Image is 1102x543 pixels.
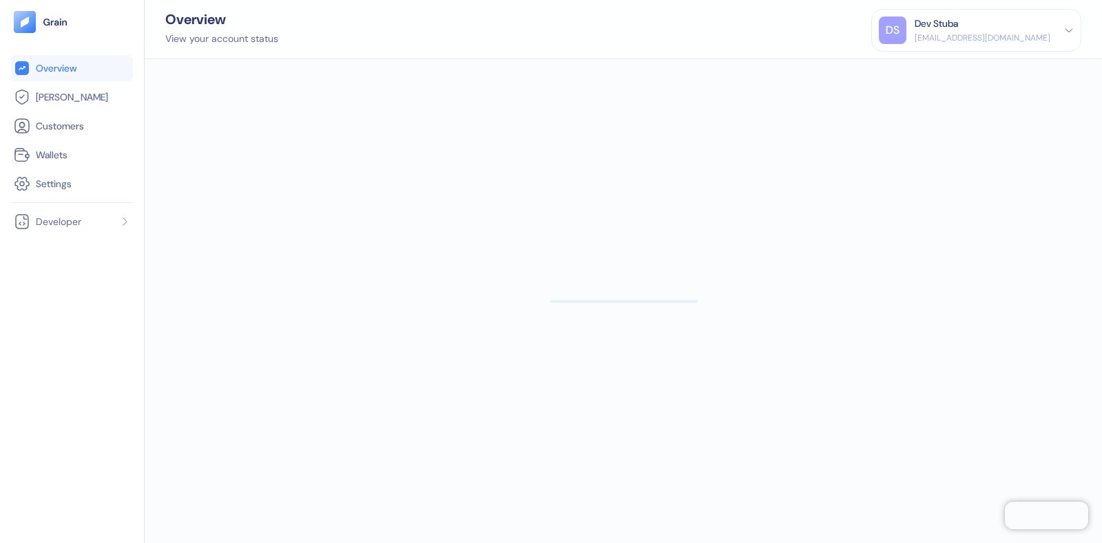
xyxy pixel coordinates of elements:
[879,17,906,44] div: DS
[36,148,67,162] span: Wallets
[36,215,81,228] span: Developer
[36,61,76,75] span: Overview
[165,12,278,26] div: Overview
[165,32,278,46] div: View your account status
[915,17,958,31] div: Dev Stuba
[43,17,68,27] img: logo
[14,89,130,105] a: [PERSON_NAME]
[1005,502,1088,529] iframe: Chatra live chat
[36,90,108,104] span: [PERSON_NAME]
[915,32,1050,44] div: [EMAIL_ADDRESS][DOMAIN_NAME]
[14,60,130,76] a: Overview
[36,119,84,133] span: Customers
[14,147,130,163] a: Wallets
[36,177,72,191] span: Settings
[14,175,130,192] a: Settings
[14,11,36,33] img: logo-tablet-V2.svg
[14,118,130,134] a: Customers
